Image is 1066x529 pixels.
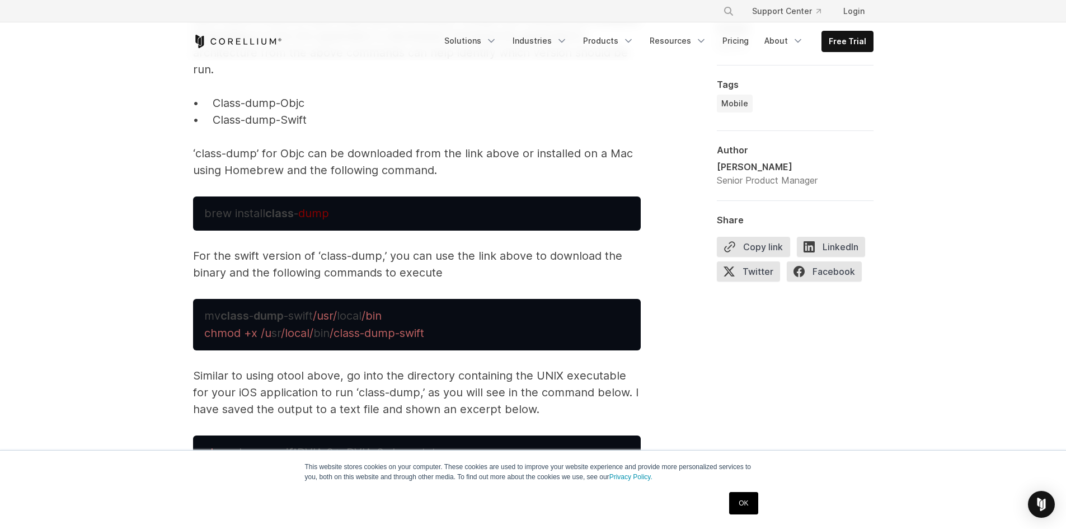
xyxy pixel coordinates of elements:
div: Navigation Menu [710,1,874,21]
div: [PERSON_NAME] [717,160,818,174]
span: class [204,446,231,459]
span: sr [271,326,281,340]
a: Mobile [717,95,753,113]
div: Open Intercom Messenger [1028,491,1055,518]
a: Pricing [716,31,755,51]
span: bin [313,326,330,340]
div: Senior Product Manager [717,174,818,187]
a: About [758,31,810,51]
strong: class [265,207,294,220]
p: This website stores cookies on your computer. These cookies are used to improve your website expe... [305,462,762,482]
strong: swift [270,446,297,459]
span: Mobile [721,98,748,109]
span: brew install - [204,207,298,220]
a: OK [729,492,758,514]
span: -dump- DVIA-2 > DVIA_2_dump.txt [231,446,436,459]
a: Products [576,31,641,51]
p: Similar to using otool above, go into the directory containing the UNIX executable for your iOS a... [193,367,641,418]
button: Search [719,1,739,21]
a: Corellium Home [193,35,282,48]
span: mv - -swift [204,309,313,322]
span: dump [298,207,329,220]
a: Support Center [743,1,830,21]
button: Copy link [717,237,790,257]
span: /usr/ [313,309,337,322]
div: Navigation Menu [438,31,874,52]
div: Share [717,214,874,226]
a: Privacy Policy. [609,473,652,481]
a: Resources [643,31,713,51]
span: local [337,309,361,322]
a: Free Trial [822,31,873,52]
div: Author [717,144,874,156]
a: Solutions [438,31,504,51]
strong: class [220,309,249,322]
span: Twitter [717,261,780,282]
a: Facebook [787,261,868,286]
a: Login [834,1,874,21]
span: Facebook [787,261,862,282]
span: /class-dump-swift [330,326,424,340]
span: LinkedIn [797,237,865,257]
a: Industries [506,31,574,51]
div: Tags [717,79,874,90]
a: Twitter [717,261,787,286]
strong: dump [253,309,284,322]
p: For the swift version of ‘class-dump,’ you can use the link above to download the binary and the ... [193,247,641,281]
span: ‘class-dump’ for Objc can be downloaded from the link above or installed on a Mac using Homebrew ... [193,147,633,177]
a: LinkedIn [797,237,872,261]
span: /local/ [281,326,313,340]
